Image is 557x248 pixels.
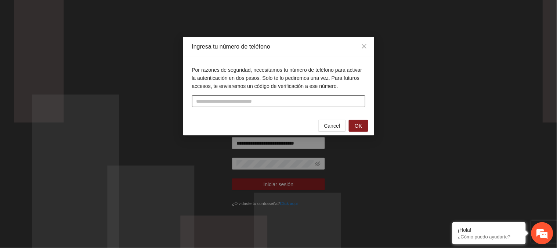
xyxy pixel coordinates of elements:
div: Chatee con nosotros ahora [38,38,123,47]
div: ¡Hola! [458,227,520,233]
button: OK [349,120,368,132]
div: Ingresa tu número de teléfono [192,43,365,51]
span: Estamos en línea. [43,82,101,156]
span: Cancel [324,122,340,130]
button: Close [354,37,374,57]
p: ¿Cómo puedo ayudarte? [458,234,520,240]
textarea: Escriba su mensaje y pulse “Intro” [4,168,140,194]
p: Por razones de seguridad, necesitamos tu número de teléfono para activar la autenticación en dos ... [192,66,365,90]
span: close [361,43,367,49]
span: OK [355,122,362,130]
div: Minimizar ventana de chat en vivo [120,4,138,21]
button: Cancel [318,120,346,132]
